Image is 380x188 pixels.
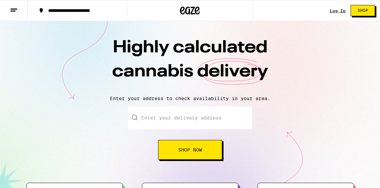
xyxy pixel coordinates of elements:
span: Shop [358,9,368,13]
button: Shop [351,5,375,16]
input: Enter your delivery address [128,106,252,129]
a: Log In [330,9,346,13]
span: Shop Now [178,148,202,152]
p: Enter your address to check availability in your area. [7,96,373,101]
button: Shop Now [158,140,222,160]
h1: Highly calculated cannabis delivery [75,36,306,91]
a: Shop [346,5,380,16]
